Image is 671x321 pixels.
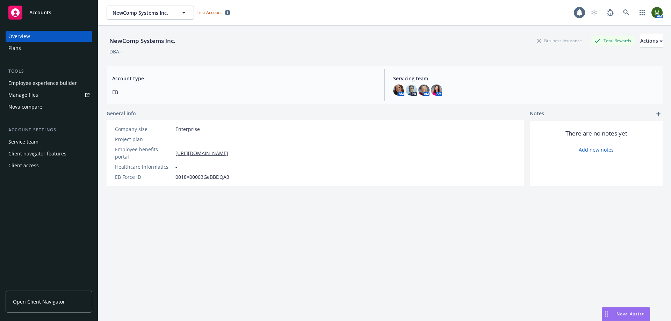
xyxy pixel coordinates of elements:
a: Overview [6,31,92,42]
a: Accounts [6,3,92,22]
img: photo [393,85,404,96]
span: Nova Assist [616,311,644,317]
a: Client navigator features [6,148,92,159]
div: Account settings [6,126,92,133]
img: photo [406,85,417,96]
div: Tools [6,68,92,75]
a: Manage files [6,89,92,101]
span: Open Client Navigator [13,298,65,305]
span: NewComp Systems Inc. [113,9,173,16]
span: There are no notes yet [565,129,627,138]
a: Service team [6,136,92,147]
span: Test Account [197,9,222,15]
div: EB Force ID [115,173,173,181]
span: EB [112,88,376,96]
div: Drag to move [602,307,611,321]
div: Healthcare Informatics [115,163,173,170]
div: Overview [8,31,30,42]
div: DBA: - [109,48,122,55]
span: Servicing team [393,75,657,82]
div: Client navigator features [8,148,66,159]
span: 0018X00003GeBBDQA3 [175,173,229,181]
a: Report a Bug [603,6,617,20]
button: NewComp Systems Inc. [107,6,194,20]
a: add [654,110,663,118]
div: Client access [8,160,39,171]
div: Employee experience builder [8,78,77,89]
div: Manage files [8,89,38,101]
div: Service team [8,136,38,147]
a: Client access [6,160,92,171]
button: Actions [640,34,663,48]
div: NewComp Systems Inc. [107,36,178,45]
span: General info [107,110,136,117]
div: Total Rewards [591,36,635,45]
img: photo [418,85,430,96]
div: Project plan [115,136,173,143]
span: - [175,163,177,170]
a: Employee experience builder [6,78,92,89]
div: Nova compare [8,101,42,112]
div: Employee benefits portal [115,146,173,160]
span: Notes [530,110,544,118]
button: Nova Assist [602,307,650,321]
img: photo [651,7,663,18]
a: Start snowing [587,6,601,20]
a: Plans [6,43,92,54]
a: Switch app [635,6,649,20]
span: - [175,136,177,143]
span: Account type [112,75,376,82]
a: Nova compare [6,101,92,112]
a: [URL][DOMAIN_NAME] [175,149,228,157]
span: Test Account [194,9,233,16]
a: Search [619,6,633,20]
img: photo [431,85,442,96]
span: Accounts [29,10,51,15]
a: Add new notes [579,146,614,153]
div: Company size [115,125,173,133]
span: Enterprise [175,125,200,133]
div: Business Insurance [534,36,585,45]
div: Plans [8,43,21,54]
